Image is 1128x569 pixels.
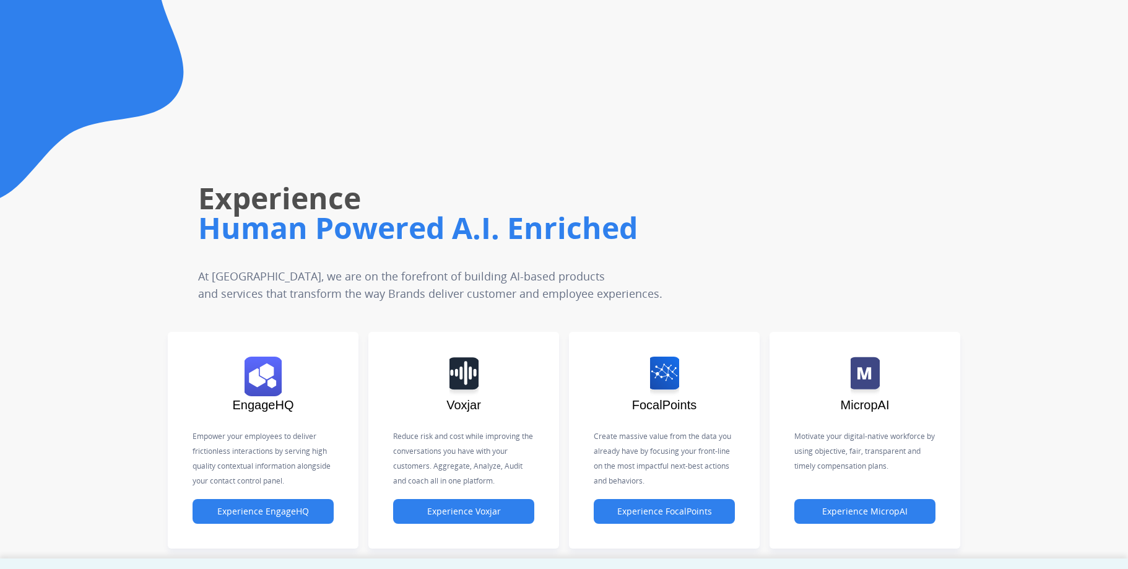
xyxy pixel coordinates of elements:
[841,398,890,412] span: MicropAI
[393,429,534,489] p: Reduce risk and cost while improving the conversations you have with your customers. Aggregate, A...
[794,506,935,517] a: Experience MicropAI
[393,506,534,517] a: Experience Voxjar
[632,398,697,412] span: FocalPoints
[193,499,334,524] button: Experience EngageHQ
[193,429,334,489] p: Empower your employees to deliver frictionless interactions by serving high quality contextual in...
[198,178,798,218] h1: Experience
[650,357,679,396] img: logo
[233,398,294,412] span: EngageHQ
[594,506,735,517] a: Experience FocalPoints
[794,429,935,474] p: Motivate your digital-native workforce by using objective, fair, transparent and timely compensat...
[198,267,719,302] p: At [GEOGRAPHIC_DATA], we are on the forefront of building AI-based products and services that tra...
[851,357,880,396] img: logo
[393,499,534,524] button: Experience Voxjar
[198,208,798,248] h1: Human Powered A.I. Enriched
[193,506,334,517] a: Experience EngageHQ
[449,357,479,396] img: logo
[446,398,481,412] span: Voxjar
[794,499,935,524] button: Experience MicropAI
[594,499,735,524] button: Experience FocalPoints
[245,357,282,396] img: logo
[594,429,735,489] p: Create massive value from the data you already have by focusing your front-line on the most impac...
